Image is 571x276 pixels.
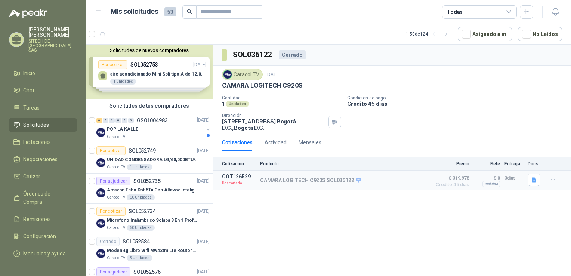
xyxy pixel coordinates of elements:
[9,229,77,243] a: Configuración
[96,158,105,167] img: Company Logo
[9,135,77,149] a: Licitaciones
[222,101,224,107] p: 1
[23,69,35,77] span: Inicio
[474,161,500,166] p: Flete
[458,27,512,41] button: Asignado a mi
[107,187,200,194] p: Amazon Echo Dot 5Ta Gen Altavoz Inteligente Alexa Azul
[528,161,543,166] p: Docs
[103,118,108,123] div: 0
[222,138,253,147] div: Cotizaciones
[9,101,77,115] a: Tareas
[96,207,126,216] div: Por cotizar
[23,215,51,223] span: Remisiones
[127,255,152,261] div: 5 Unidades
[9,187,77,209] a: Órdenes de Compra
[28,27,77,37] p: [PERSON_NAME] [PERSON_NAME]
[23,232,56,240] span: Configuración
[197,117,210,124] p: [DATE]
[107,217,200,224] p: Micrófono Inalámbrico Solapa 3 En 1 Profesional F11-2 X2
[9,212,77,226] a: Remisiones
[347,95,568,101] p: Condición de pago
[129,209,156,214] p: SOL052734
[222,95,341,101] p: Cantidad
[504,174,523,183] p: 3 días
[107,134,125,140] p: Caracol TV
[164,7,176,16] span: 53
[23,86,34,95] span: Chat
[107,126,138,133] p: POP LA KALLE
[96,237,120,246] div: Cerrado
[107,194,125,200] p: Caracol TV
[187,9,192,14] span: search
[96,188,105,197] img: Company Logo
[432,161,469,166] p: Precio
[96,249,105,258] img: Company Logo
[115,118,121,123] div: 0
[222,69,263,80] div: Caracol TV
[347,101,568,107] p: Crédito 45 días
[222,113,325,118] p: Dirección
[226,101,249,107] div: Unidades
[128,118,134,123] div: 0
[89,47,210,53] button: Solicitudes de nuevos compradores
[23,104,40,112] span: Tareas
[299,138,321,147] div: Mensajes
[222,82,303,89] p: CAMARA LOGITECH C920S
[222,174,256,180] p: COT126529
[504,161,523,166] p: Entrega
[28,39,77,52] p: SITECH DE [GEOGRAPHIC_DATA] SAS
[233,49,273,61] h3: SOL036122
[127,194,155,200] div: 60 Unidades
[260,161,428,166] p: Producto
[518,27,562,41] button: No Leídos
[9,9,47,18] img: Logo peakr
[197,208,210,215] p: [DATE]
[447,8,463,16] div: Todas
[123,239,150,244] p: SOL052584
[223,70,232,79] img: Company Logo
[23,121,49,129] span: Solicitudes
[9,152,77,166] a: Negociaciones
[96,177,130,185] div: Por adjudicar
[96,118,102,123] div: 6
[482,181,500,187] div: Incluido
[197,269,210,276] p: [DATE]
[260,177,361,184] p: CAMARA LOGITECH C920S SOL036122
[127,164,152,170] div: 1 Unidades
[406,28,452,40] div: 1 - 50 de 124
[122,118,127,123] div: 0
[133,269,161,275] p: SOL052576
[111,6,158,17] h1: Mis solicitudes
[86,204,213,234] a: Por cotizarSOL052734[DATE] Company LogoMicrófono Inalámbrico Solapa 3 En 1 Profesional F11-2 X2Ca...
[265,138,287,147] div: Actividad
[222,161,256,166] p: Cotización
[107,156,200,163] p: UNIDAD CONDENSADORA LG/60,000BTU/220V/R410A: I
[86,99,213,113] div: Solicitudes de tus compradores
[129,148,156,153] p: SOL052749
[9,169,77,184] a: Cotizar
[9,66,77,80] a: Inicio
[222,180,256,187] p: Descartada
[86,234,213,264] a: CerradoSOL052584[DATE] Company LogoModen 4g Libre Wifi Mw43tm Lte Router Móvil Internet 5ghzCarac...
[96,219,105,228] img: Company Logo
[279,50,306,59] div: Cerrado
[137,118,168,123] p: GSOL004983
[107,247,200,254] p: Moden 4g Libre Wifi Mw43tm Lte Router Móvil Internet 5ghz
[474,174,500,183] p: $ 0
[9,83,77,98] a: Chat
[197,147,210,154] p: [DATE]
[96,116,211,140] a: 6 0 0 0 0 0 GSOL004983[DATE] Company LogoPOP LA KALLECaracol TV
[107,164,125,170] p: Caracol TV
[96,128,105,137] img: Company Logo
[133,178,161,184] p: SOL052735
[86,45,213,99] div: Solicitudes de nuevos compradoresPor cotizarSOL052753[DATE] aire acondicionado Mini Spli tipo A d...
[127,225,155,231] div: 60 Unidades
[432,174,469,183] span: $ 319.978
[222,118,325,131] p: [STREET_ADDRESS] Bogotá D.C. , Bogotá D.C.
[432,183,469,187] span: Crédito 45 días
[107,255,125,261] p: Caracol TV
[109,118,115,123] div: 0
[9,118,77,132] a: Solicitudes
[266,71,281,78] p: [DATE]
[86,174,213,204] a: Por adjudicarSOL052735[DATE] Company LogoAmazon Echo Dot 5Ta Gen Altavoz Inteligente Alexa AzulCa...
